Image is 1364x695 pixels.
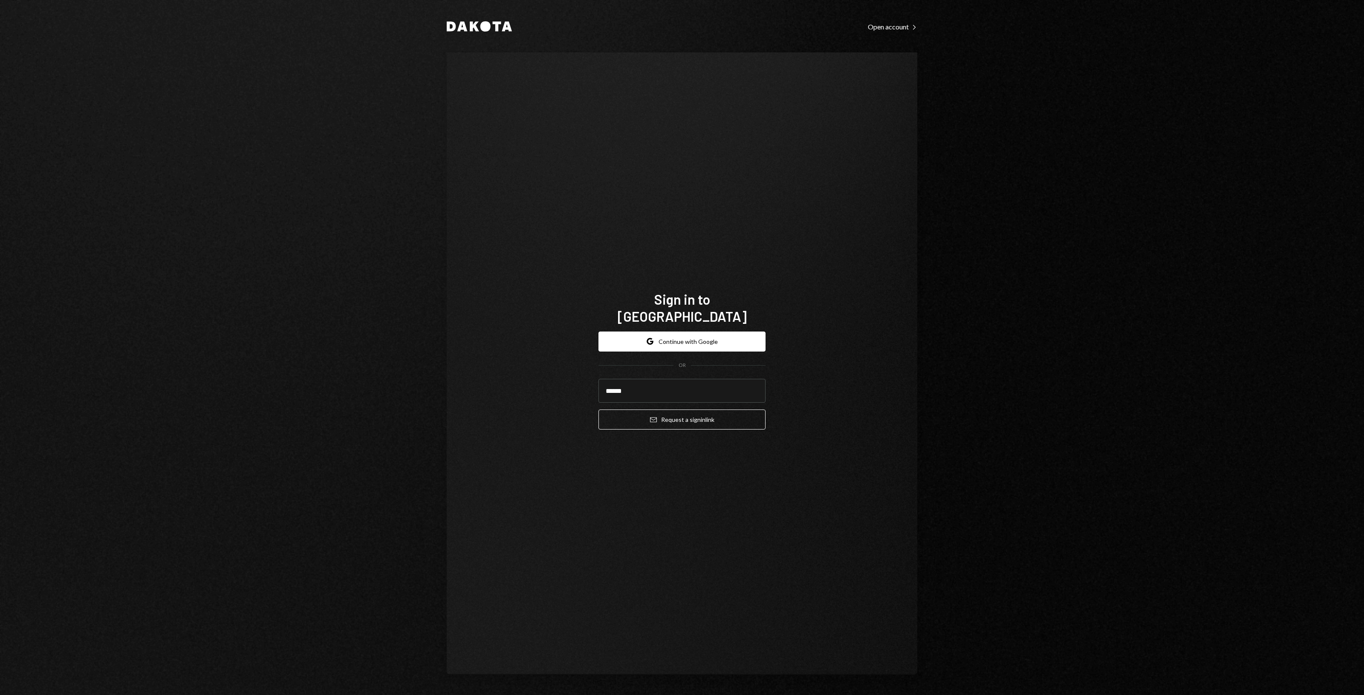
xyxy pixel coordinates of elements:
button: Continue with Google [598,332,766,352]
button: Request a signinlink [598,410,766,430]
a: Open account [868,22,917,31]
div: Open account [868,23,917,31]
div: OR [679,362,686,369]
h1: Sign in to [GEOGRAPHIC_DATA] [598,291,766,325]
